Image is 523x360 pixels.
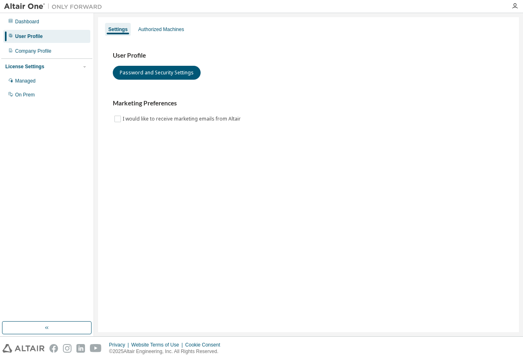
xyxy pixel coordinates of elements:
[113,99,504,107] h3: Marketing Preferences
[63,344,72,353] img: instagram.svg
[4,2,106,11] img: Altair One
[2,344,45,353] img: altair_logo.svg
[138,26,184,33] div: Authorized Machines
[15,92,35,98] div: On Prem
[15,78,36,84] div: Managed
[90,344,102,353] img: youtube.svg
[113,66,201,80] button: Password and Security Settings
[49,344,58,353] img: facebook.svg
[15,48,51,54] div: Company Profile
[108,26,127,33] div: Settings
[15,33,42,40] div: User Profile
[76,344,85,353] img: linkedin.svg
[123,114,242,124] label: I would like to receive marketing emails from Altair
[131,342,185,348] div: Website Terms of Use
[5,63,44,70] div: License Settings
[15,18,39,25] div: Dashboard
[113,51,504,60] h3: User Profile
[185,342,225,348] div: Cookie Consent
[109,348,225,355] p: © 2025 Altair Engineering, Inc. All Rights Reserved.
[109,342,131,348] div: Privacy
